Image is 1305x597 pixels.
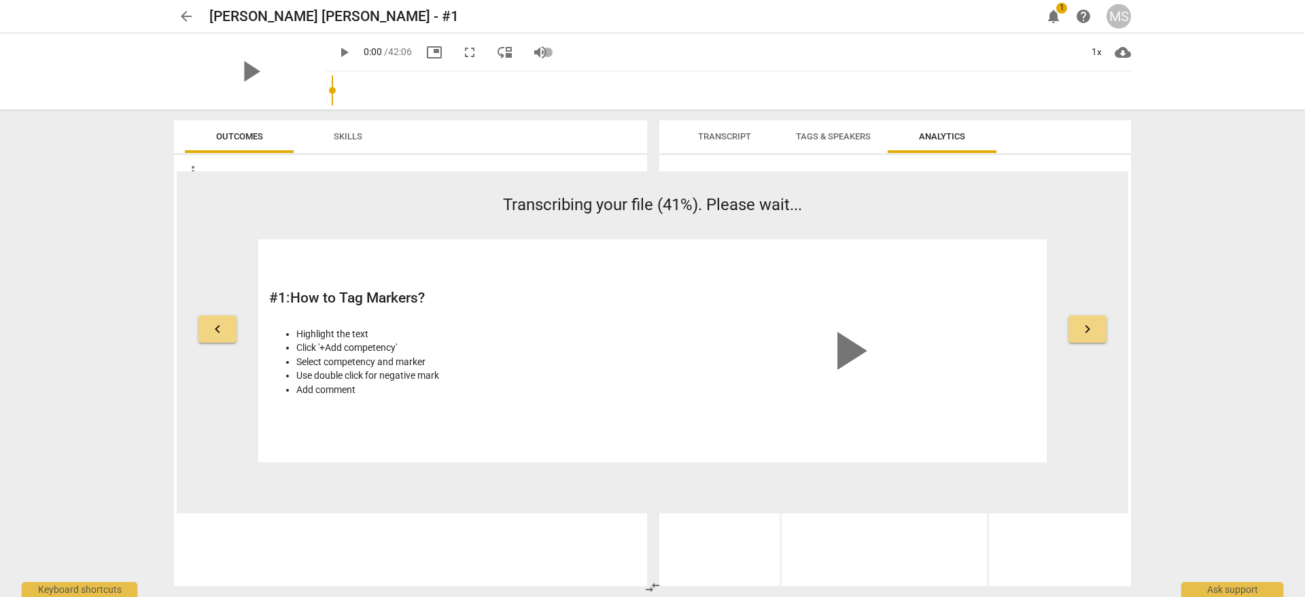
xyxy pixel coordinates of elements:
span: Tags & Speakers [796,131,871,141]
li: Highlight the text [296,327,645,341]
span: / 42:06 [384,46,412,57]
span: arrow_back [178,8,194,24]
span: volume_up [532,44,549,61]
span: fullscreen [462,44,478,61]
span: cloud_download [1115,44,1131,61]
span: help [1075,8,1092,24]
span: move_down [497,44,513,61]
button: Play [332,40,356,65]
span: Transcribing your file (41%). Please wait... [503,195,802,214]
div: Ask support [1181,582,1283,597]
button: MS [1107,4,1131,29]
div: 1x [1083,41,1109,63]
span: Outcomes [216,131,263,141]
span: play_arrow [816,318,881,383]
span: 1 [1056,3,1067,14]
span: Skills [334,131,362,141]
span: compare_arrows [644,579,661,596]
button: Picture in picture [422,40,447,65]
button: Volume [528,40,553,65]
span: notifications [1045,8,1062,24]
span: Analytics [919,131,965,141]
span: more_vert [185,163,201,180]
h2: # 1 : How to Tag Markers? [269,290,645,307]
span: play_arrow [336,44,352,61]
li: Add comment [296,383,645,397]
li: Select competency and marker [296,355,645,369]
li: Use double click for negative mark [296,369,645,383]
button: Notifications [1041,4,1066,29]
li: Click '+Add competency' [296,341,645,355]
span: Transcript [698,131,751,141]
a: Help [1071,4,1096,29]
h2: [PERSON_NAME] [PERSON_NAME] - #1 [209,8,459,25]
span: play_arrow [232,54,268,89]
button: Fullscreen [457,40,482,65]
span: keyboard_arrow_left [209,321,226,337]
span: keyboard_arrow_right [1079,321,1096,337]
button: View player as separate pane [493,40,517,65]
span: 0:00 [364,46,382,57]
div: Keyboard shortcuts [22,582,137,597]
span: picture_in_picture [426,44,442,61]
